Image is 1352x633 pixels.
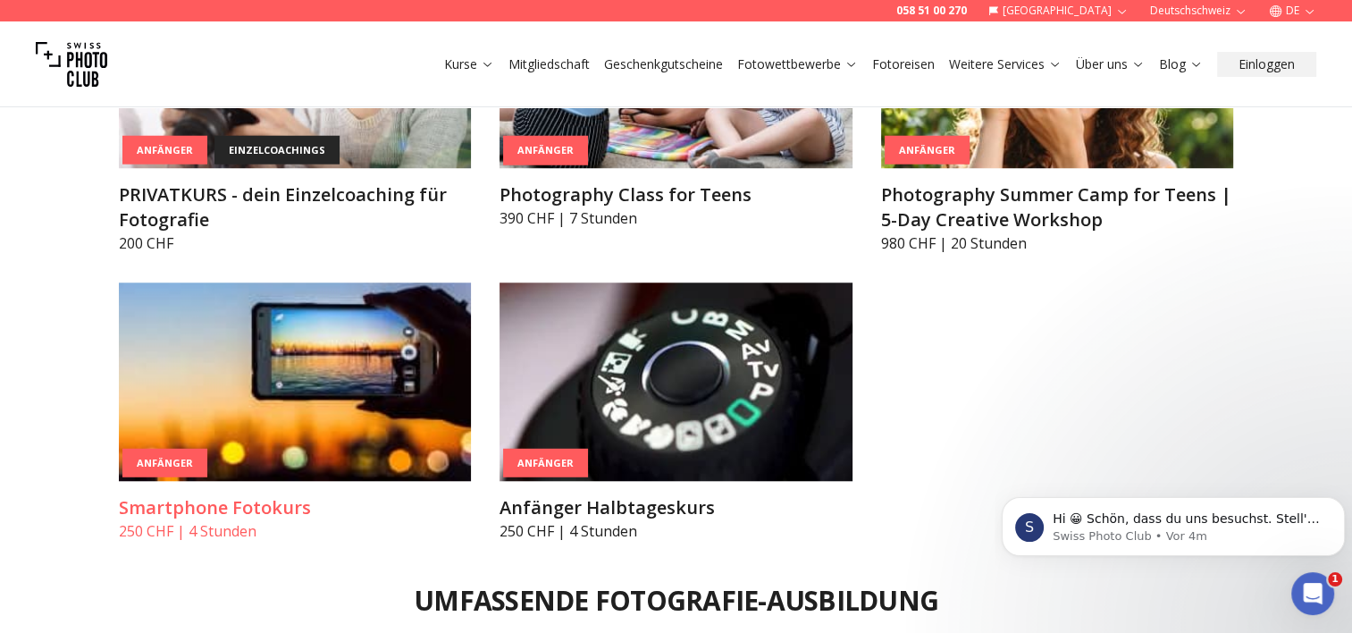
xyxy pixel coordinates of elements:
button: Fotowettbewerbe [730,52,865,77]
a: Geschenkgutscheine [604,55,723,73]
div: Anfänger [885,135,970,165]
p: 980 CHF | 20 Stunden [881,232,1234,254]
p: 250 CHF | 4 Stunden [500,520,852,542]
img: Anfänger Halbtageskurs [500,283,852,481]
div: Anfänger [503,136,588,165]
button: Über uns [1069,52,1152,77]
h2: Umfassende Fotografie-Ausbildung [414,585,938,617]
button: Blog [1152,52,1210,77]
a: Fotoreisen [872,55,935,73]
a: Blog [1159,55,1203,73]
h3: Anfänger Halbtageskurs [500,495,852,520]
img: Swiss photo club [36,29,107,100]
a: Kurse [444,55,494,73]
p: 200 CHF [119,232,472,254]
span: 1 [1328,572,1342,587]
a: Anfänger HalbtageskursAnfängerAnfänger Halbtageskurs250 CHF | 4 Stunden [500,283,852,542]
h3: PRIVATKURS - dein Einzelcoaching für Fotografie [119,182,472,232]
h3: Photography Class for Teens [500,182,852,207]
iframe: Intercom notifications Nachricht [995,460,1352,585]
h3: Smartphone Fotokurs [119,495,472,520]
a: Mitgliedschaft [508,55,590,73]
div: Anfänger [122,135,207,165]
button: Einloggen [1217,52,1316,77]
div: einzelcoachings [214,135,340,165]
h3: Photography Summer Camp for Teens | 5-Day Creative Workshop [881,182,1234,232]
p: 250 CHF | 4 Stunden [119,520,472,542]
div: Anfänger [122,448,207,477]
button: Weitere Services [942,52,1069,77]
iframe: Intercom live chat [1291,572,1334,615]
button: Mitgliedschaft [501,52,597,77]
a: Weitere Services [949,55,1062,73]
p: 390 CHF | 7 Stunden [500,207,852,229]
div: Anfänger [503,448,588,477]
a: Smartphone FotokursAnfängerSmartphone Fotokurs250 CHF | 4 Stunden [119,283,472,542]
a: Über uns [1076,55,1145,73]
img: Smartphone Fotokurs [119,283,472,481]
a: 058 51 00 270 [896,4,967,18]
button: Fotoreisen [865,52,942,77]
a: Fotowettbewerbe [737,55,858,73]
button: Kurse [437,52,501,77]
button: Geschenkgutscheine [597,52,730,77]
